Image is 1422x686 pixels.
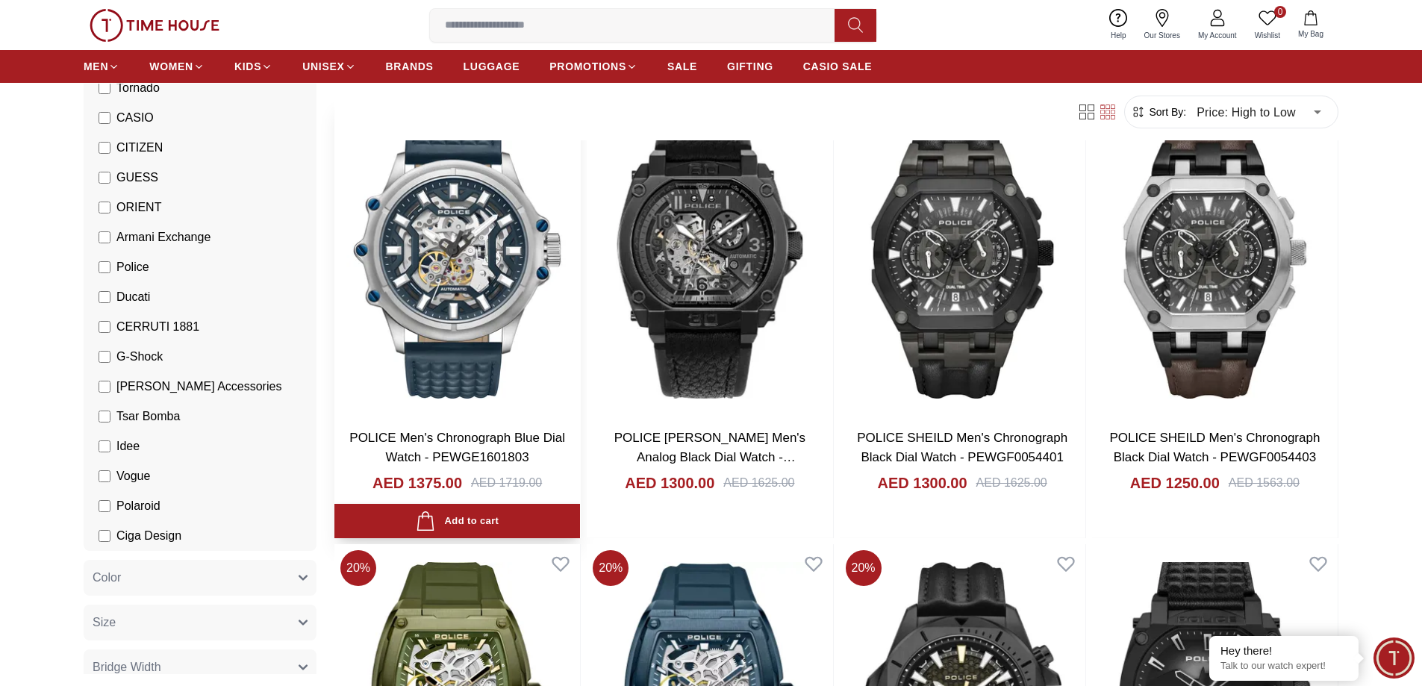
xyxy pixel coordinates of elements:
[386,53,434,80] a: BRANDS
[549,53,637,80] a: PROMOTIONS
[1192,30,1243,41] span: My Account
[93,614,116,632] span: Size
[723,474,794,492] div: AED 1625.00
[116,378,281,396] span: [PERSON_NAME] Accessories
[1186,91,1332,133] div: Price: High to Low
[1373,637,1415,679] div: Chat Widget
[302,53,355,80] a: UNISEX
[116,497,160,515] span: Polaroid
[149,53,205,80] a: WOMEN
[464,53,520,80] a: LUGGAGE
[84,59,108,74] span: MEN
[302,59,344,74] span: UNISEX
[99,291,110,303] input: Ducati
[99,321,110,333] input: CERRUTI 1881
[334,504,580,539] button: Add to cart
[116,139,163,157] span: CITIZEN
[1092,96,1338,417] img: POLICE SHEILD Men's Chronograph Black Dial Watch - PEWGF0054403
[116,318,199,336] span: CERRUTI 1881
[803,53,873,80] a: CASIO SALE
[84,605,316,640] button: Size
[464,59,520,74] span: LUGGAGE
[1146,105,1186,119] span: Sort By:
[99,112,110,124] input: CASIO
[593,550,629,586] span: 20 %
[1292,28,1329,40] span: My Bag
[116,199,161,216] span: ORIENT
[840,96,1085,417] img: POLICE SHEILD Men's Chronograph Black Dial Watch - PEWGF0054401
[116,348,163,366] span: G-Shock
[1109,431,1320,464] a: POLICE SHEILD Men's Chronograph Black Dial Watch - PEWGF0054403
[116,109,154,127] span: CASIO
[84,560,316,596] button: Color
[416,511,499,531] div: Add to cart
[99,231,110,243] input: Armani Exchange
[84,649,316,685] button: Bridge Width
[99,381,110,393] input: [PERSON_NAME] Accessories
[149,59,193,74] span: WOMEN
[1105,30,1132,41] span: Help
[99,82,110,94] input: Tornado
[93,658,161,676] span: Bridge Width
[386,59,434,74] span: BRANDS
[99,440,110,452] input: Idee
[116,527,181,545] span: Ciga Design
[372,473,462,493] h4: AED 1375.00
[1220,660,1347,673] p: Talk to our watch expert!
[116,437,140,455] span: Idee
[99,202,110,213] input: ORIENT
[340,550,376,586] span: 20 %
[116,169,158,187] span: GUESS
[1229,474,1300,492] div: AED 1563.00
[803,59,873,74] span: CASIO SALE
[877,473,967,493] h4: AED 1300.00
[846,550,882,586] span: 20 %
[1102,6,1135,44] a: Help
[116,467,150,485] span: Vogue
[1289,7,1332,43] button: My Bag
[99,500,110,512] input: Polaroid
[1249,30,1286,41] span: Wishlist
[99,142,110,154] input: CITIZEN
[614,431,805,483] a: POLICE [PERSON_NAME] Men's Analog Black Dial Watch - PEWGE0040003
[116,288,150,306] span: Ducati
[99,172,110,184] input: GUESS
[549,59,626,74] span: PROMOTIONS
[587,96,832,417] img: POLICE NORWOOD Men's Analog Black Dial Watch - PEWGE0040003
[334,96,580,417] img: POLICE Men's Chronograph Blue Dial Watch - PEWGE1601803
[93,569,121,587] span: Color
[667,59,697,74] span: SALE
[116,258,149,276] span: Police
[116,408,180,425] span: Tsar Bomba
[1274,6,1286,18] span: 0
[857,431,1067,464] a: POLICE SHEILD Men's Chronograph Black Dial Watch - PEWGF0054401
[471,474,542,492] div: AED 1719.00
[234,59,261,74] span: KIDS
[99,351,110,363] input: G-Shock
[1138,30,1186,41] span: Our Stores
[99,470,110,482] input: Vogue
[625,473,714,493] h4: AED 1300.00
[727,53,773,80] a: GIFTING
[1130,473,1220,493] h4: AED 1250.00
[99,411,110,422] input: Tsar Bomba
[234,53,272,80] a: KIDS
[84,53,119,80] a: MEN
[1246,6,1289,44] a: 0Wishlist
[99,261,110,273] input: Police
[116,79,160,97] span: Tornado
[976,474,1047,492] div: AED 1625.00
[1220,643,1347,658] div: Hey there!
[667,53,697,80] a: SALE
[90,9,219,42] img: ...
[727,59,773,74] span: GIFTING
[116,228,211,246] span: Armani Exchange
[349,431,565,464] a: POLICE Men's Chronograph Blue Dial Watch - PEWGE1601803
[99,530,110,542] input: Ciga Design
[1135,6,1189,44] a: Our Stores
[1131,105,1186,119] button: Sort By:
